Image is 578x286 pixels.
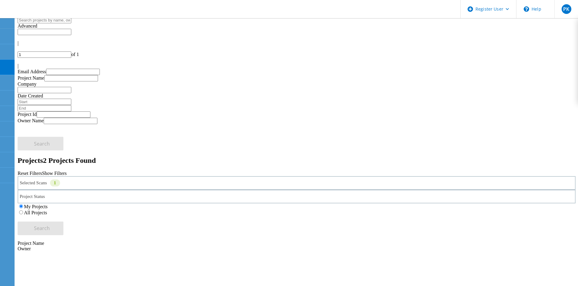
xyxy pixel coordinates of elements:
[18,118,44,123] label: Owner Name
[43,156,96,164] span: 2 Projects Found
[18,137,63,150] button: Search
[18,17,71,23] input: Search projects by name, owner, ID, company, etc
[524,6,529,12] svg: \n
[6,12,71,17] a: Live Optics Dashboard
[18,81,36,87] label: Company
[18,176,576,190] div: Selected Scans
[18,41,576,46] div: |
[24,204,48,209] label: My Projects
[71,52,79,57] span: of 1
[34,140,50,147] span: Search
[34,225,50,232] span: Search
[18,190,576,203] div: Project Status
[563,7,569,12] span: PK
[18,63,576,69] div: |
[18,171,42,176] a: Reset Filters
[42,171,66,176] a: Show Filters
[18,99,71,105] input: Start
[18,69,46,74] label: Email Address
[18,105,71,111] input: End
[24,210,47,215] label: All Projects
[18,93,43,98] label: Date Created
[18,112,37,117] label: Project Id
[50,179,60,186] div: 1
[18,241,576,246] div: Project Name
[18,246,576,251] div: Owner
[18,156,43,164] b: Projects
[18,222,63,235] button: Search
[18,23,37,28] span: Advanced
[18,75,44,81] label: Project Name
